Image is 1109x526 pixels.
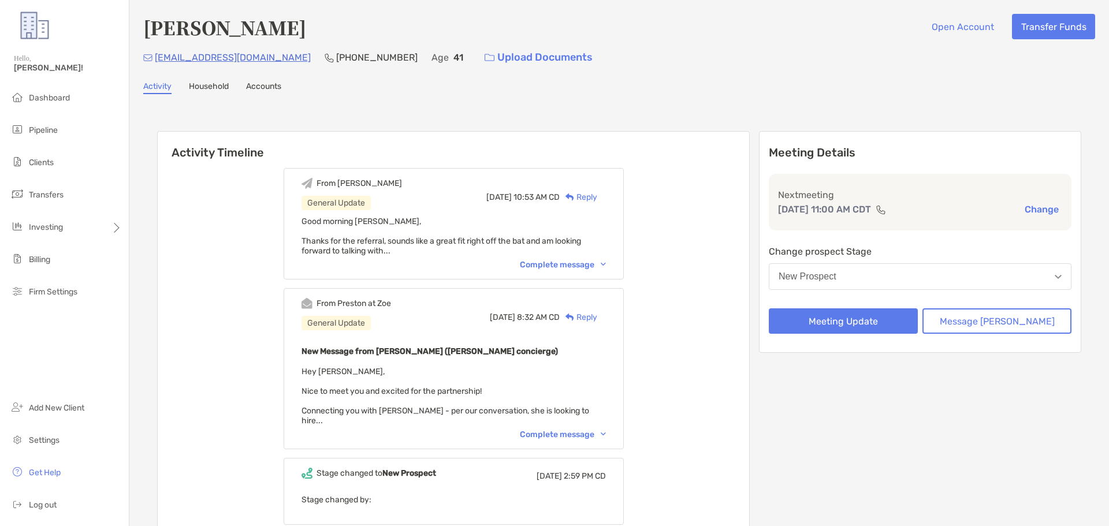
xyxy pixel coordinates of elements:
h4: [PERSON_NAME] [143,14,306,40]
img: get-help icon [10,465,24,479]
div: From [PERSON_NAME] [317,178,402,188]
img: dashboard icon [10,90,24,104]
img: Event icon [302,468,312,479]
img: Open dropdown arrow [1055,275,1062,279]
b: New Message from [PERSON_NAME] ([PERSON_NAME] concierge) [302,346,558,356]
button: Change [1021,203,1062,215]
b: New Prospect [382,468,436,478]
button: Open Account [922,14,1003,39]
p: Stage changed by: [302,493,606,507]
p: [DATE] 11:00 AM CDT [778,202,871,217]
img: billing icon [10,252,24,266]
div: Reply [560,191,597,203]
span: Log out [29,500,57,510]
img: pipeline icon [10,122,24,136]
span: Pipeline [29,125,58,135]
span: Get Help [29,468,61,477]
img: button icon [485,54,494,62]
img: add_new_client icon [10,400,24,414]
div: Complete message [520,430,606,439]
span: Firm Settings [29,287,77,297]
p: [EMAIL_ADDRESS][DOMAIN_NAME] [155,50,311,65]
img: settings icon [10,432,24,446]
h6: Activity Timeline [158,132,749,159]
img: communication type [876,205,886,214]
span: [DATE] [486,192,512,202]
span: 2:59 PM CD [564,471,606,481]
p: Meeting Details [769,146,1071,160]
button: New Prospect [769,263,1071,290]
img: clients icon [10,155,24,169]
button: Transfer Funds [1012,14,1095,39]
span: Good morning [PERSON_NAME], Thanks for the referral, sounds like a great fit right off the bat an... [302,217,581,256]
span: 10:53 AM CD [513,192,560,202]
button: Message [PERSON_NAME] [922,308,1071,334]
div: New Prospect [779,271,836,282]
span: 8:32 AM CD [517,312,560,322]
img: Zoe Logo [14,5,55,46]
img: Reply icon [565,193,574,201]
span: [DATE] [490,312,515,322]
span: Transfers [29,190,64,200]
div: Reply [560,311,597,323]
img: Phone Icon [325,53,334,62]
div: General Update [302,196,371,210]
span: Clients [29,158,54,167]
img: Event icon [302,178,312,189]
span: Add New Client [29,403,84,413]
img: logout icon [10,497,24,511]
span: [PERSON_NAME]! [14,63,122,73]
p: Age [431,50,449,65]
img: investing icon [10,219,24,233]
a: Household [189,81,229,94]
div: General Update [302,316,371,330]
img: Chevron icon [601,432,606,436]
a: Accounts [246,81,281,94]
img: firm-settings icon [10,284,24,298]
img: Chevron icon [601,263,606,266]
span: Investing [29,222,63,232]
img: Event icon [302,298,312,309]
div: From Preston at Zoe [317,299,391,308]
span: Billing [29,255,50,264]
img: transfers icon [10,187,24,201]
a: Upload Documents [477,45,600,70]
img: Reply icon [565,314,574,321]
div: Stage changed to [317,468,436,478]
span: Settings [29,435,59,445]
span: Dashboard [29,93,70,103]
span: Hey [PERSON_NAME], Nice to meet you and excited for the partnership! Connecting you with [PERSON_... [302,367,589,426]
p: Change prospect Stage [769,244,1071,259]
a: Activity [143,81,172,94]
p: [PHONE_NUMBER] [336,50,418,65]
p: Next meeting [778,188,1062,202]
span: [DATE] [537,471,562,481]
img: Email Icon [143,54,152,61]
p: 41 [453,50,463,65]
div: Complete message [520,260,606,270]
button: Meeting Update [769,308,918,334]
